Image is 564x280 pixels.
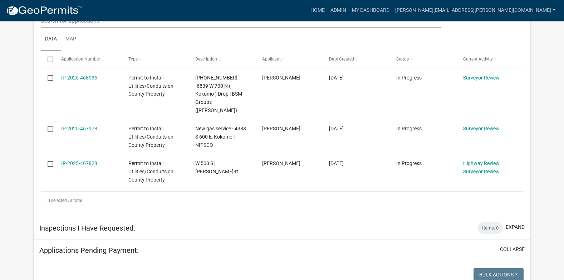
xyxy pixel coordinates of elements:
h5: Inspections I Have Requested: [39,224,135,232]
a: IP-2025-467829 [61,160,97,166]
span: 08/22/2025 [329,160,344,166]
a: Admin [328,4,349,17]
span: 0 selected / [48,198,70,203]
datatable-header-cell: Type [121,50,188,68]
span: 08/22/2025 [329,126,344,131]
datatable-header-cell: Applicant [255,50,322,68]
span: 08/22/2025 [329,75,344,81]
span: Kevin Maxwell [262,75,300,81]
span: Current Activity [463,57,493,62]
span: Permit to Install Utilities/Conduits on County Property [128,160,173,183]
a: [PERSON_NAME][EMAIL_ADDRESS][PERSON_NAME][DOMAIN_NAME] [392,4,558,17]
a: Surveyor Review [463,75,500,81]
a: My Dashboard [349,4,392,17]
div: Items: 0 [478,222,503,234]
button: collapse [500,246,525,253]
span: Status [396,57,409,62]
span: Description [195,57,217,62]
span: Type [128,57,138,62]
datatable-header-cell: Description [188,50,255,68]
span: Application Number [61,57,100,62]
span: Permit to Install Utilities/Conduits on County Property [128,126,173,148]
span: Date Created [329,57,354,62]
span: New gas service - 4388 S 600 E, Kokomo | NIPSCO [195,126,246,148]
span: Permit to Install Utilities/Conduits on County Property [128,75,173,97]
span: In Progress [396,126,422,131]
h5: Applications Pending Payment: [39,246,139,255]
a: Home [308,4,328,17]
div: 3 total [41,192,523,209]
a: Surveyor Review [463,169,500,174]
span: In Progress [396,160,422,166]
button: expand [506,223,525,231]
datatable-header-cell: Status [389,50,456,68]
datatable-header-cell: Application Number [54,50,121,68]
span: In Progress [396,75,422,81]
datatable-header-cell: Select [41,50,54,68]
datatable-header-cell: Date Created [322,50,389,68]
a: IP-2025-468035 [61,75,97,81]
datatable-header-cell: Current Activity [456,50,523,68]
span: W 500 S | Berry-It [195,160,238,174]
span: 25-01412-01 -6839 W 700 N ( Kokomo ) Drop | BSM Groups (Eugene Cathey) [195,75,242,113]
a: Map [61,28,80,51]
span: Jay Shroyer [262,126,300,131]
a: Highway Review [463,160,500,166]
span: Justin Suhre [262,160,300,166]
a: IP-2025-467978 [61,126,97,131]
span: Applicant [262,57,281,62]
input: Search for applications [41,13,441,28]
a: Surveyor Review [463,126,500,131]
a: Data [41,28,61,51]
